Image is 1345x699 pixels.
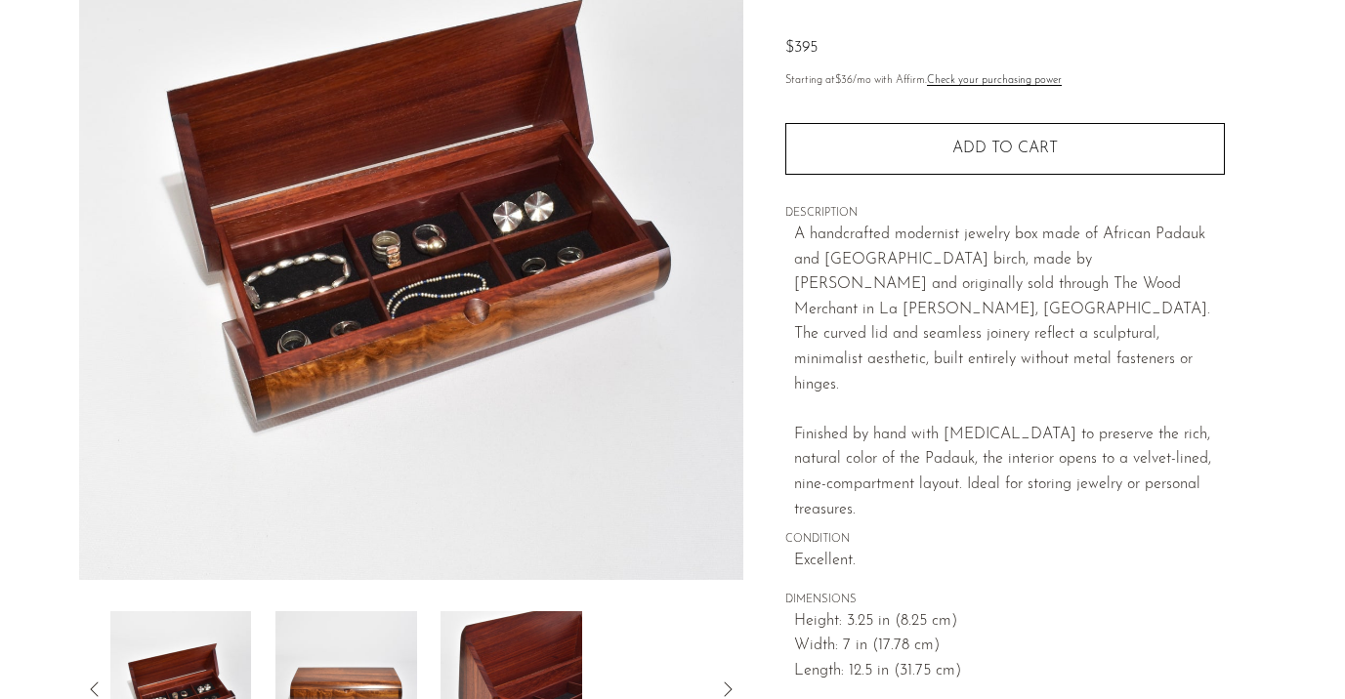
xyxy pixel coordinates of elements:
span: DIMENSIONS [785,592,1225,609]
span: $36 [835,75,853,86]
button: Add to cart [785,123,1225,174]
span: Height: 3.25 in (8.25 cm) [794,609,1225,635]
span: Add to cart [952,141,1058,156]
span: Excellent. [794,549,1225,574]
p: A handcrafted modernist jewelry box made of African Padauk and [GEOGRAPHIC_DATA] birch, made by [... [794,223,1225,522]
span: $395 [785,40,818,56]
span: Length: 12.5 in (31.75 cm) [794,659,1225,684]
p: Starting at /mo with Affirm. [785,72,1225,90]
span: Width: 7 in (17.78 cm) [794,634,1225,659]
span: DESCRIPTION [785,205,1225,223]
a: Check your purchasing power - Learn more about Affirm Financing (opens in modal) [927,75,1062,86]
span: CONDITION [785,531,1225,549]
